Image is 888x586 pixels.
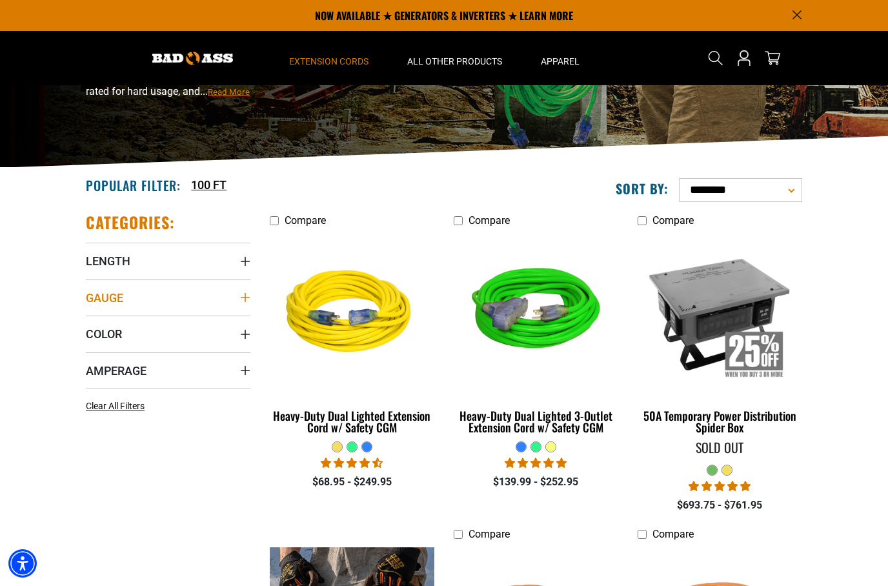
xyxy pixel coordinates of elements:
summary: Search [705,48,726,68]
a: yellow Heavy-Duty Dual Lighted Extension Cord w/ Safety CGM [270,233,434,441]
span: Apparel [541,56,580,67]
img: neon green [454,239,617,388]
h2: Popular Filter: [86,177,181,194]
span: All Other Products [407,56,502,67]
span: Compare [469,528,510,540]
span: 4.92 stars [505,457,567,469]
span: Compare [285,214,326,227]
span: Amperage [86,363,146,378]
div: Sold Out [638,441,802,454]
span: 5.00 stars [689,480,751,492]
div: $693.75 - $761.95 [638,498,802,513]
span: 4.64 stars [321,457,383,469]
summary: All Other Products [388,31,521,85]
span: Read More [208,87,250,97]
label: Sort by: [616,180,669,197]
span: Length [86,254,130,268]
summary: Gauge [86,279,250,316]
summary: Apparel [521,31,599,85]
div: Heavy-Duty Dual Lighted Extension Cord w/ Safety CGM [270,410,434,433]
h2: Categories: [86,212,175,232]
a: Clear All Filters [86,399,150,413]
div: 50A Temporary Power Distribution Spider Box [638,410,802,433]
span: Extension Cords [289,56,368,67]
a: 50A Temporary Power Distribution Spider Box 50A Temporary Power Distribution Spider Box [638,233,802,441]
span: Heavy-duty extension cords meet the needs of your most demanding tools and jobs. At 10 gauges, th... [86,54,546,97]
span: Compare [652,528,694,540]
span: Gauge [86,290,123,305]
span: Compare [652,214,694,227]
span: Compare [469,214,510,227]
div: Heavy-Duty Dual Lighted 3-Outlet Extension Cord w/ Safety CGM [454,410,618,433]
summary: Extension Cords [270,31,388,85]
summary: Color [86,316,250,352]
a: cart [762,50,783,66]
div: Accessibility Menu [8,549,37,578]
img: Bad Ass Extension Cords [152,52,233,65]
span: Color [86,327,122,341]
img: 50A Temporary Power Distribution Spider Box [638,239,801,388]
summary: Length [86,243,250,279]
span: Clear All Filters [86,401,145,411]
div: $139.99 - $252.95 [454,474,618,490]
img: yellow [271,239,434,388]
summary: Amperage [86,352,250,389]
a: Open this option [734,31,754,85]
a: neon green Heavy-Duty Dual Lighted 3-Outlet Extension Cord w/ Safety CGM [454,233,618,441]
a: 100 FT [191,176,227,194]
div: $68.95 - $249.95 [270,474,434,490]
